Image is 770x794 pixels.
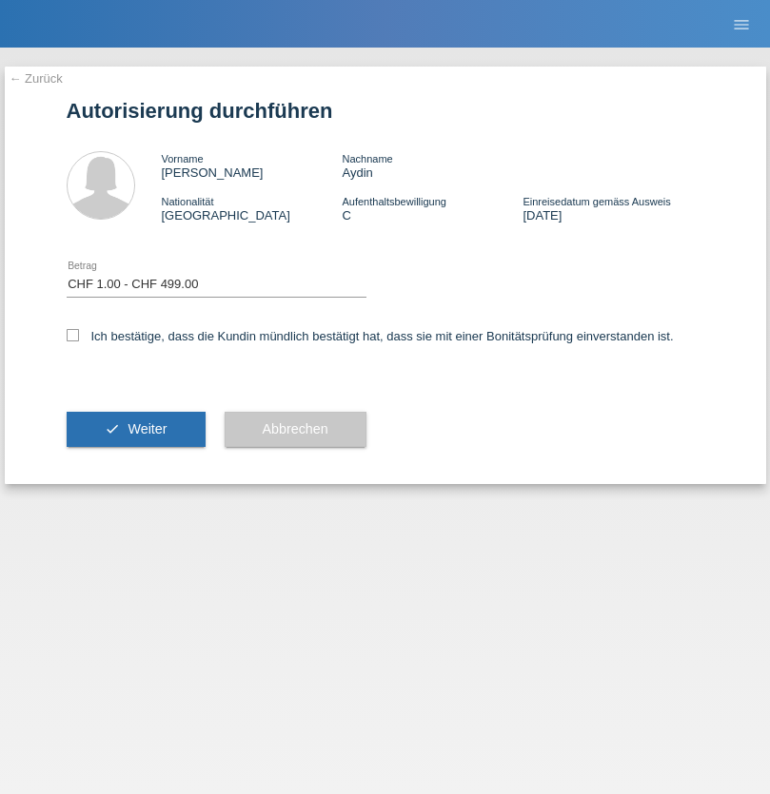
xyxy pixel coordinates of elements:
[105,421,120,436] i: check
[263,421,328,436] span: Abbrechen
[162,194,343,223] div: [GEOGRAPHIC_DATA]
[67,99,704,123] h1: Autorisierung durchführen
[523,196,670,207] span: Einreisedatum gemäss Ausweis
[523,194,703,223] div: [DATE]
[342,151,523,180] div: Aydin
[162,196,214,207] span: Nationalität
[67,329,674,343] label: Ich bestätige, dass die Kundin mündlich bestätigt hat, dass sie mit einer Bonitätsprüfung einvers...
[162,153,204,165] span: Vorname
[732,15,751,34] i: menu
[225,412,366,448] button: Abbrechen
[162,151,343,180] div: [PERSON_NAME]
[342,194,523,223] div: C
[342,153,392,165] span: Nachname
[128,421,167,436] span: Weiter
[722,18,760,29] a: menu
[10,71,63,86] a: ← Zurück
[67,412,206,448] button: check Weiter
[342,196,445,207] span: Aufenthaltsbewilligung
